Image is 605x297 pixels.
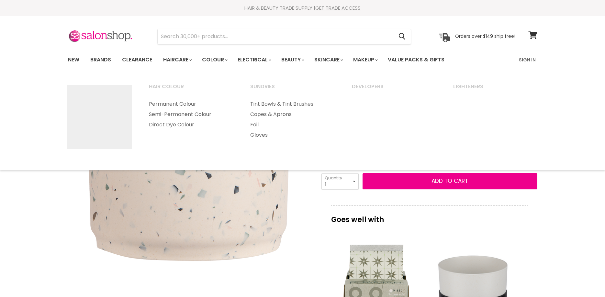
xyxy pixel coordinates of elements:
a: GET TRADE ACCESS [315,5,361,11]
a: Skincare [309,53,347,67]
a: New [63,53,84,67]
ul: Main menu [242,99,342,140]
div: HAIR & BEAUTY TRADE SUPPLY | [60,5,545,11]
a: Colour [197,53,231,67]
a: Developers [344,81,444,98]
a: Electrical [233,53,275,67]
p: Goes well with [331,206,528,227]
p: Orders over $149 ship free! [455,33,515,39]
span: Add to cart [431,177,468,185]
a: Lighteners [445,81,545,98]
a: Sign In [515,53,540,67]
ul: Main menu [63,50,482,69]
a: Beauty [276,53,308,67]
button: Search [394,29,411,44]
a: Value Packs & Gifts [383,53,449,67]
a: Hair Colour [141,81,241,98]
a: Haircare [158,53,196,67]
a: Sundries [242,81,342,98]
a: Tint Bowls & Tint Brushes [242,99,342,109]
nav: Main [60,50,545,69]
a: Permanent Colour [141,99,241,109]
select: Quantity [321,173,359,189]
ul: Main menu [141,99,241,130]
a: Clearance [117,53,157,67]
a: Gloves [242,130,342,140]
a: Makeup [348,53,382,67]
form: Product [157,29,411,44]
a: Semi-Permanent Colour [141,109,241,120]
a: Direct Dye Colour [141,120,241,130]
input: Search [158,29,394,44]
a: Foil [242,120,342,130]
a: Capes & Aprons [242,109,342,120]
button: Add to cart [363,173,537,189]
a: Brands [85,53,116,67]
